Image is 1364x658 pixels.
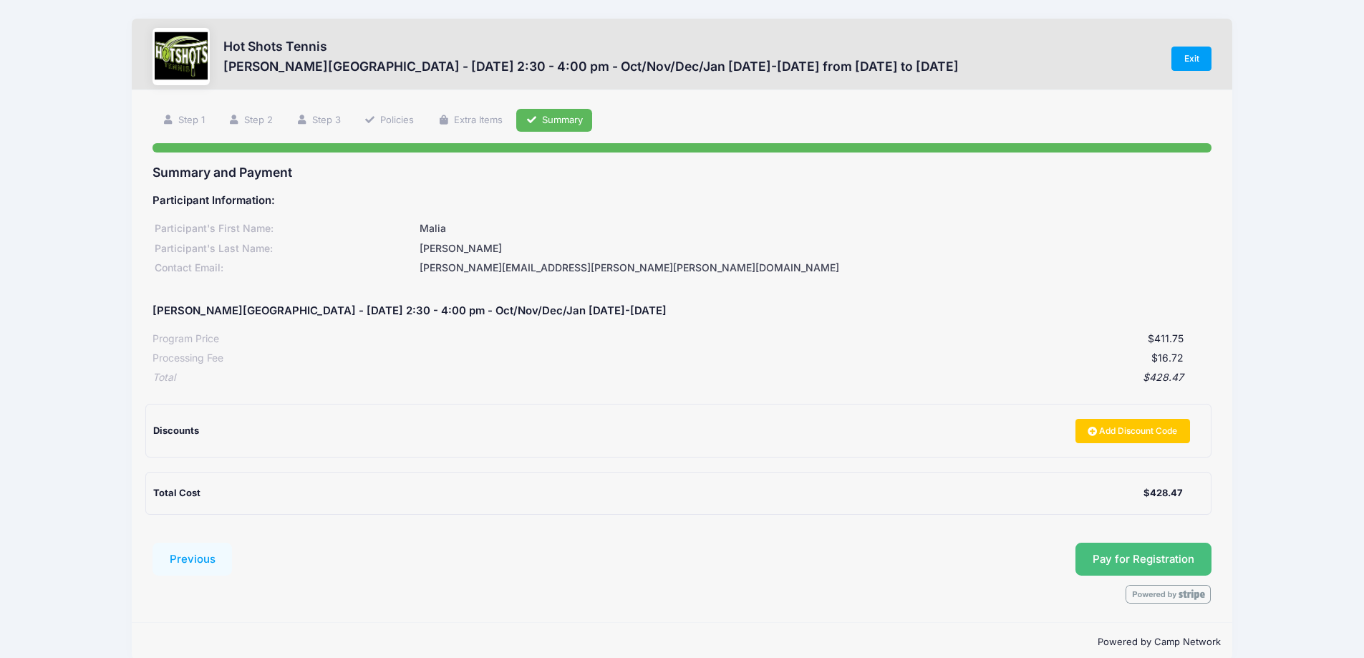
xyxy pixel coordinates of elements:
h3: Summary and Payment [153,165,1211,180]
div: Program Price [153,332,219,347]
a: Step 3 [286,109,350,132]
a: Extra Items [428,109,512,132]
div: Participant's Last Name: [153,241,417,256]
span: $411.75 [1148,332,1184,344]
div: [PERSON_NAME][EMAIL_ADDRESS][PERSON_NAME][PERSON_NAME][DOMAIN_NAME] [417,261,1211,276]
div: $428.47 [175,370,1184,385]
div: Total [153,370,175,385]
div: Contact Email: [153,261,417,276]
a: Step 2 [218,109,282,132]
div: Processing Fee [153,351,223,366]
h5: [PERSON_NAME][GEOGRAPHIC_DATA] - [DATE] 2:30 - 4:00 pm - Oct/Nov/Dec/Jan [DATE]-[DATE] [153,305,667,318]
div: $428.47 [1143,486,1183,500]
a: Summary [516,109,592,132]
h5: Participant Information: [153,195,1211,208]
div: Malia [417,221,1211,236]
div: Participant's First Name: [153,221,417,236]
div: Total Cost [153,486,1143,500]
a: Policies [355,109,424,132]
a: Step 1 [153,109,214,132]
div: [PERSON_NAME] [417,241,1211,256]
p: Powered by Camp Network [143,635,1221,649]
div: $16.72 [223,351,1184,366]
h3: [PERSON_NAME][GEOGRAPHIC_DATA] - [DATE] 2:30 - 4:00 pm - Oct/Nov/Dec/Jan [DATE]-[DATE] from [DATE... [223,59,959,74]
a: Add Discount Code [1075,419,1190,443]
a: Exit [1171,47,1211,71]
button: Pay for Registration [1075,543,1211,576]
button: Previous [153,543,233,576]
span: Discounts [153,425,199,436]
h3: Hot Shots Tennis [223,39,959,54]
